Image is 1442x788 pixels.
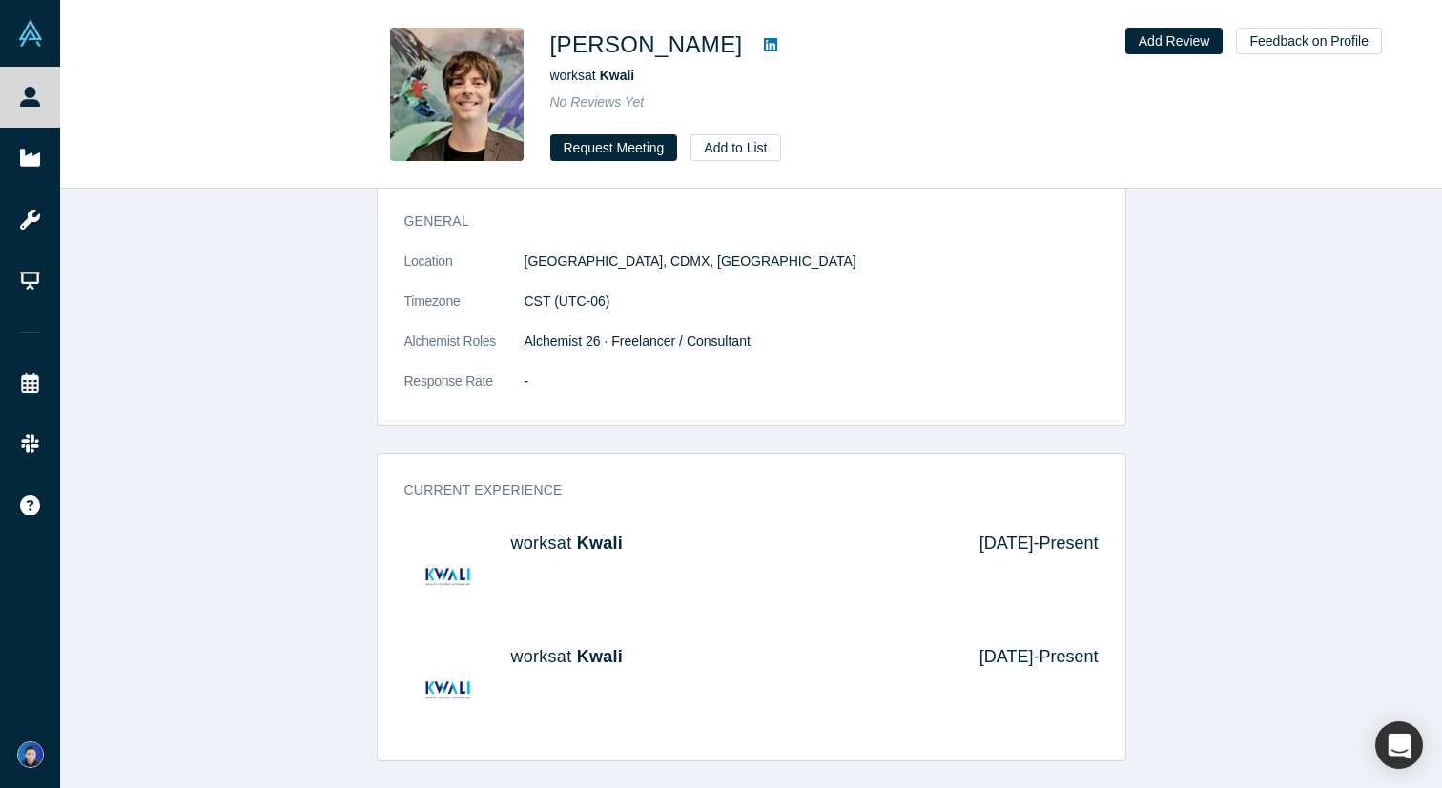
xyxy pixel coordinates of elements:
[404,252,525,292] dt: Location
[511,534,953,555] h4: works at
[600,68,635,83] a: Kwali
[550,68,635,83] span: works at
[404,292,525,332] dt: Timezone
[550,28,743,62] h1: [PERSON_NAME]
[953,647,1099,734] div: [DATE] - Present
[577,647,623,666] a: Kwali
[1236,28,1382,54] button: Feedback on Profile
[17,20,44,47] img: Alchemist Vault Logo
[511,647,953,668] h4: works at
[1125,28,1224,54] button: Add Review
[17,741,44,768] img: Yerzhan Assanov's Account
[525,332,1099,352] dd: Alchemist 26 · Freelancer / Consultant
[404,647,491,734] img: Kwali's Logo
[404,212,1072,232] h3: General
[525,252,1099,272] dd: [GEOGRAPHIC_DATA], CDMX, [GEOGRAPHIC_DATA]
[525,292,1099,312] dd: CST (UTC-06)
[404,534,491,620] img: Kwali's Logo
[390,28,524,161] img: Cristobal Aguirre's Profile Image
[550,134,678,161] button: Request Meeting
[404,332,525,372] dt: Alchemist Roles
[550,94,645,110] span: No Reviews Yet
[953,534,1099,620] div: [DATE] - Present
[525,372,1099,392] dd: -
[690,134,780,161] button: Add to List
[404,480,1072,500] h3: Current Experience
[404,372,525,412] dt: Response Rate
[577,534,623,553] a: Kwali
